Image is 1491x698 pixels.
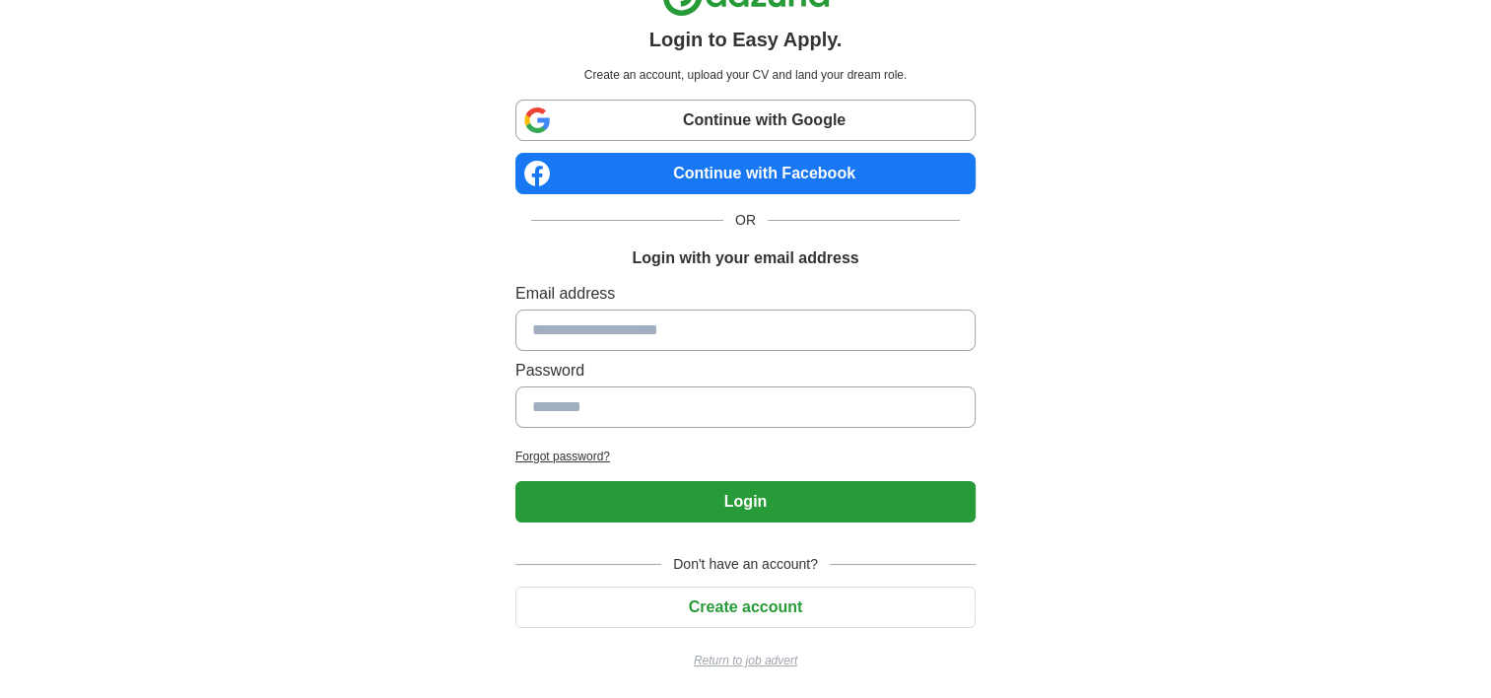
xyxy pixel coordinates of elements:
a: Continue with Google [515,100,976,141]
a: Forgot password? [515,448,976,465]
span: Don't have an account? [661,554,830,575]
a: Return to job advert [515,652,976,669]
a: Create account [515,598,976,615]
span: OR [723,210,768,231]
a: Continue with Facebook [515,153,976,194]
label: Password [515,359,976,383]
label: Email address [515,282,976,306]
button: Login [515,481,976,523]
h1: Login with your email address [632,246,858,270]
button: Create account [515,587,976,628]
h1: Login to Easy Apply. [649,25,843,54]
p: Create an account, upload your CV and land your dream role. [519,66,972,84]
